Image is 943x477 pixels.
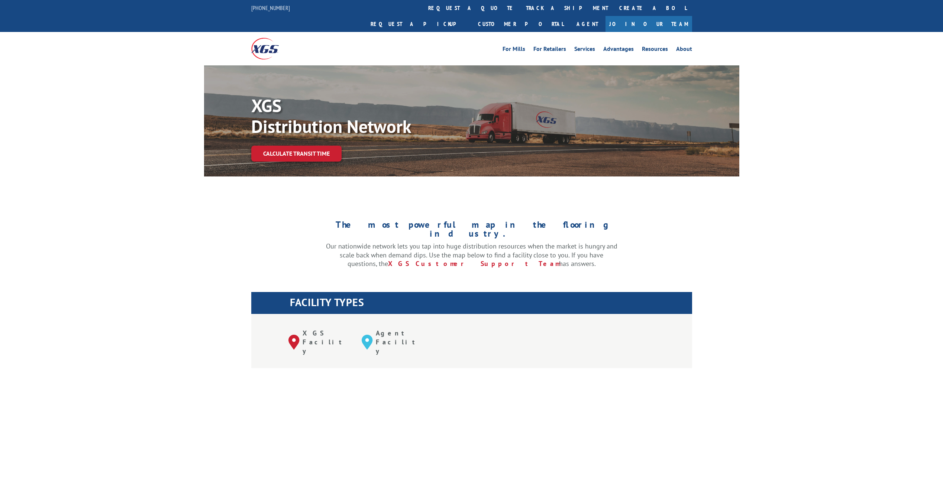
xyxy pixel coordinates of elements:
a: [PHONE_NUMBER] [251,4,290,12]
h1: The most powerful map in the flooring industry. [326,220,617,242]
a: Join Our Team [605,16,692,32]
a: Resources [642,46,668,54]
p: Agent Facility [376,329,424,355]
a: XGS Customer Support Team [388,259,559,268]
a: Services [574,46,595,54]
p: XGS Facility [303,329,351,355]
p: Our nationwide network lets you tap into huge distribution resources when the market is hungry an... [326,242,617,268]
a: Customer Portal [472,16,569,32]
a: Request a pickup [365,16,472,32]
p: XGS Distribution Network [251,95,474,137]
h1: FACILITY TYPES [290,297,692,311]
a: For Retailers [533,46,566,54]
a: About [676,46,692,54]
a: Calculate transit time [251,146,342,162]
a: For Mills [503,46,525,54]
a: Advantages [603,46,634,54]
a: Agent [569,16,605,32]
